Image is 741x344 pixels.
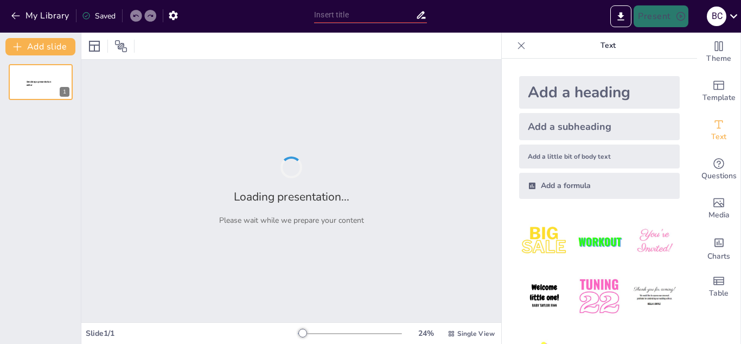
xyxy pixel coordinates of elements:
div: Add a heading [519,76,680,109]
div: Add ready made slides [697,72,740,111]
div: Get real-time input from your audience [697,150,740,189]
input: Insert title [314,7,416,23]
span: Template [702,92,736,104]
div: 1 [9,64,73,100]
button: My Library [8,7,74,24]
span: Position [114,40,127,53]
div: 24 % [413,328,439,339]
div: Slide 1 / 1 [86,328,298,339]
div: Add charts and graphs [697,228,740,267]
span: Media [708,209,730,221]
div: B C [707,7,726,26]
button: Present [634,5,688,27]
img: 6.jpeg [629,271,680,322]
img: 3.jpeg [629,216,680,267]
p: Please wait while we prepare your content [219,215,364,226]
div: Add a subheading [519,113,680,140]
div: Add text boxes [697,111,740,150]
span: Theme [706,53,731,65]
div: Add a formula [519,173,680,199]
div: Change the overall theme [697,33,740,72]
div: Add a table [697,267,740,307]
span: Questions [701,170,737,182]
div: Add images, graphics, shapes or video [697,189,740,228]
p: Text [530,33,686,59]
div: Layout [86,37,103,55]
span: Sendsteps presentation editor [27,80,51,86]
img: 1.jpeg [519,216,570,267]
div: Add a little bit of body text [519,145,680,168]
span: Charts [707,251,730,262]
button: B C [707,5,726,27]
button: Export to PowerPoint [610,5,631,27]
span: Single View [457,329,495,338]
div: Saved [82,11,116,21]
span: Text [711,131,726,143]
div: 1 [60,87,69,97]
img: 5.jpeg [574,271,624,322]
button: Add slide [5,38,75,55]
span: Table [709,287,729,299]
img: 4.jpeg [519,271,570,322]
h2: Loading presentation... [234,189,349,204]
img: 2.jpeg [574,216,624,267]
